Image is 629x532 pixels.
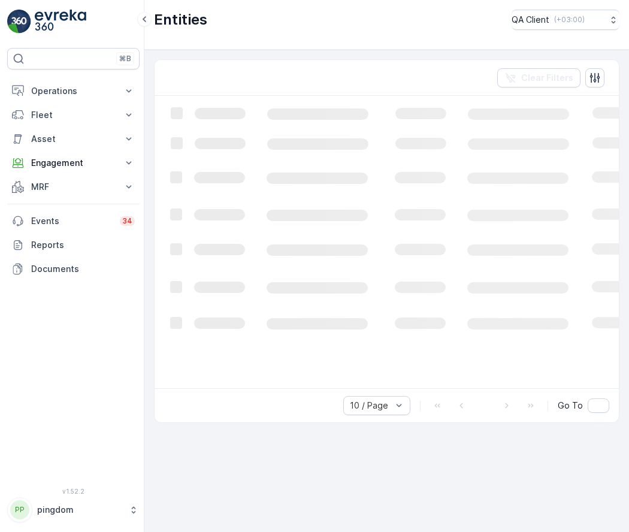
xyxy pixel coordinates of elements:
button: PPpingdom [7,497,140,522]
button: Operations [7,79,140,103]
p: ( +03:00 ) [554,15,585,25]
span: v 1.52.2 [7,488,140,495]
p: Documents [31,263,135,275]
div: PP [10,500,29,519]
a: Documents [7,257,140,281]
button: Fleet [7,103,140,127]
p: Entities [154,10,207,29]
button: QA Client(+03:00) [512,10,619,30]
p: QA Client [512,14,549,26]
a: Reports [7,233,140,257]
img: logo [7,10,31,34]
p: 34 [122,216,132,226]
button: Clear Filters [497,68,580,87]
p: pingdom [37,504,123,516]
p: Events [31,215,113,227]
img: logo_light-DOdMpM7g.png [35,10,86,34]
p: Asset [31,133,116,145]
p: MRF [31,181,116,193]
p: Engagement [31,157,116,169]
a: Events34 [7,209,140,233]
p: Operations [31,85,116,97]
p: Fleet [31,109,116,121]
button: Engagement [7,151,140,175]
p: Clear Filters [521,72,573,84]
p: Reports [31,239,135,251]
button: Asset [7,127,140,151]
button: MRF [7,175,140,199]
p: ⌘B [119,54,131,64]
span: Go To [558,400,583,412]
